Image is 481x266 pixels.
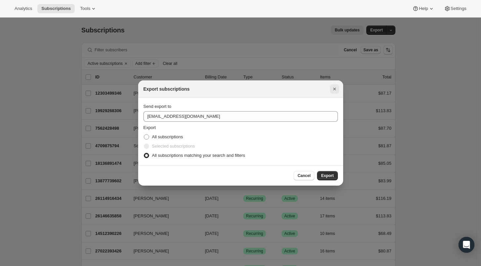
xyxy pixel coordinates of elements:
span: Help [419,6,428,11]
button: Tools [76,4,101,13]
span: Selected subscriptions [152,144,195,149]
span: Subscriptions [41,6,71,11]
h2: Export subscriptions [143,86,190,92]
span: Cancel [298,173,310,178]
span: Export [143,125,156,130]
span: Export [321,173,334,178]
button: Subscriptions [37,4,75,13]
button: Settings [440,4,470,13]
button: Close [330,84,339,94]
button: Export [317,171,338,180]
button: Cancel [294,171,314,180]
button: Help [408,4,438,13]
span: Send export to [143,104,172,109]
span: All subscriptions matching your search and filters [152,153,245,158]
span: Analytics [15,6,32,11]
span: Settings [451,6,466,11]
div: Open Intercom Messenger [459,237,474,253]
span: All subscriptions [152,134,183,139]
span: Tools [80,6,90,11]
button: Analytics [11,4,36,13]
